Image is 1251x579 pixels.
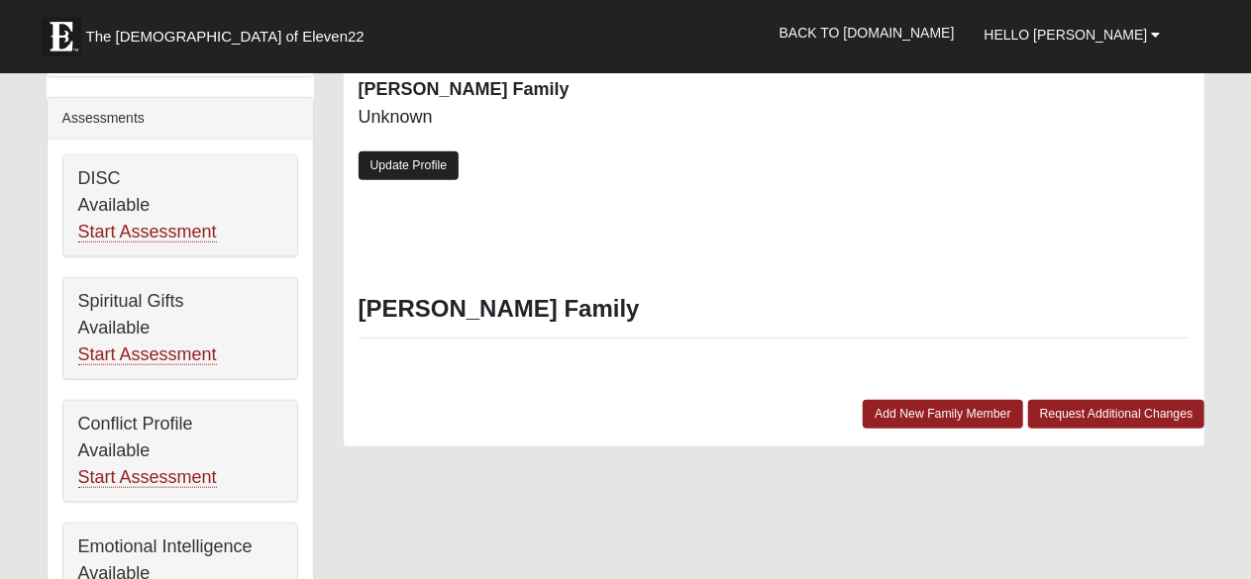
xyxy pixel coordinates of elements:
[78,344,217,365] a: Start Assessment
[359,151,460,180] a: Update Profile
[78,222,217,242] a: Start Assessment
[765,8,970,57] a: Back to [DOMAIN_NAME]
[63,155,297,256] div: DISC Available
[78,467,217,488] a: Start Assessment
[86,27,365,47] span: The [DEMOGRAPHIC_DATA] of Eleven22
[970,10,1176,59] a: Hello [PERSON_NAME]
[42,17,81,56] img: Eleven22 logo
[1028,400,1205,429] a: Request Additional Changes
[985,27,1148,43] span: Hello [PERSON_NAME]
[359,295,1191,324] h3: [PERSON_NAME] Family
[48,98,313,140] div: Assessments
[863,400,1023,429] a: Add New Family Member
[359,77,760,103] dt: [PERSON_NAME] Family
[63,401,297,502] div: Conflict Profile Available
[32,7,428,56] a: The [DEMOGRAPHIC_DATA] of Eleven22
[63,278,297,379] div: Spiritual Gifts Available
[359,105,760,131] dd: Unknown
